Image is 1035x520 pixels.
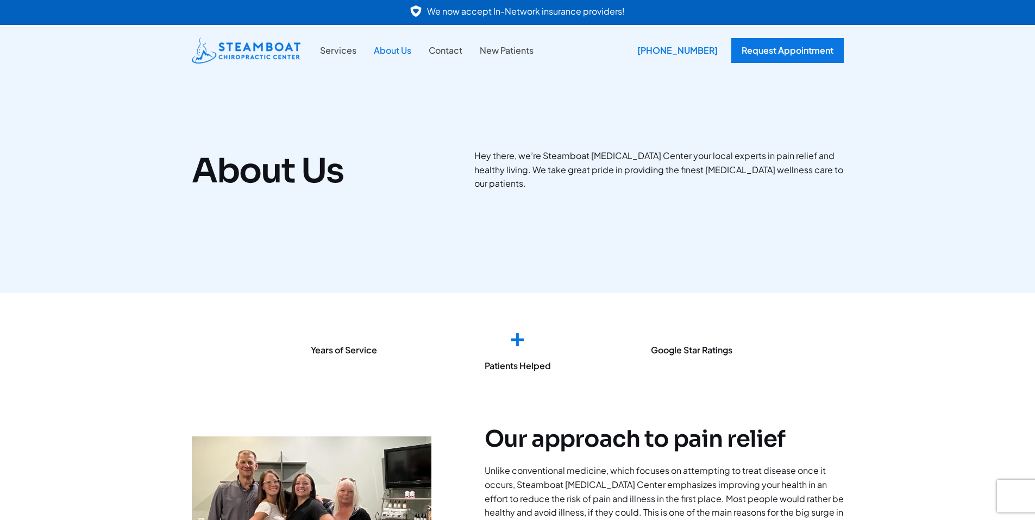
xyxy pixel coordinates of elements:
a: [PHONE_NUMBER] [629,38,720,63]
a: Contact [420,43,471,58]
div: Years of Service [262,344,425,356]
div: Google Star Ratings [610,344,773,356]
div: Patients Helped [436,360,599,371]
h2: Our approach to pain relief [485,426,844,453]
p: Hey there, we’re Steamboat [MEDICAL_DATA] Center your local experts in pain relief and healthy li... [474,149,844,191]
a: New Patients [471,43,542,58]
a: About Us [365,43,420,58]
nav: Site Navigation [311,43,542,58]
a: Request Appointment [731,38,844,63]
h1: About Us [192,151,453,191]
span: + [509,319,526,352]
div: [PHONE_NUMBER] [629,38,726,63]
a: Services [311,43,365,58]
img: Steamboat Chiropractic Center [192,37,300,64]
